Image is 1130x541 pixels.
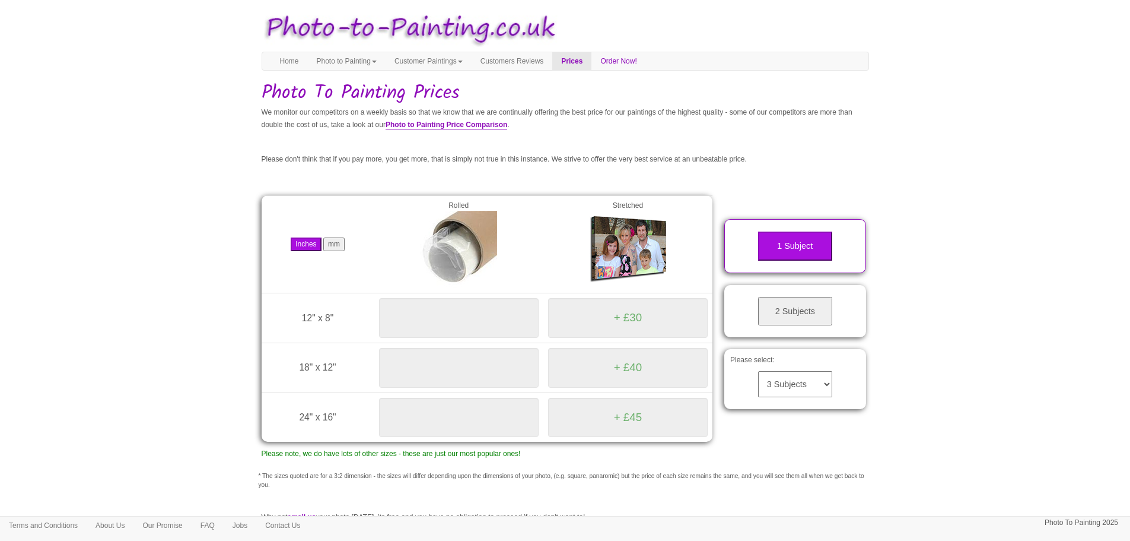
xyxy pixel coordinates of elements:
a: Prices [552,52,591,70]
img: Gallery Wrap [589,211,666,288]
span: + £30 [614,311,642,324]
button: mm [323,238,345,251]
a: About Us [87,517,133,534]
button: Inches [291,238,321,251]
a: Contact Us [256,517,309,534]
p: * The sizes quoted are for a 3:2 dimension - the sizes will differ depending upon the dimensions ... [259,472,872,489]
a: Our Promise [133,517,191,534]
img: Rolled [420,211,497,288]
a: Customers Reviews [472,52,553,70]
a: Photo to Painting Price Comparison [386,121,507,129]
img: Photo to Painting [256,6,559,52]
span: + £40 [614,361,642,374]
td: Rolled [374,196,543,293]
a: Photo to Painting [308,52,386,70]
a: Customer Paintings [386,52,472,70]
p: Why not your photo [DATE], its free and you have no obligation to proceed if you don't want to! [262,511,869,524]
button: 2 Subjects [758,297,832,326]
span: + £45 [614,411,642,423]
p: Photo To Painting 2025 [1045,517,1118,529]
p: Please note, we do have lots of other sizes - these are just our most popular ones! [262,448,713,460]
button: 1 Subject [758,232,832,261]
p: Please don't think that if you pay more, you get more, that is simply not true in this instance. ... [262,153,869,166]
td: Stretched [543,196,712,293]
span: 18" x 12" [299,362,336,372]
h1: Photo To Painting Prices [262,83,869,103]
p: We monitor our competitors on a weekly basis so that we know that we are continually offering the... [262,106,869,131]
span: 12" x 8" [302,313,334,323]
a: email us [288,513,316,522]
a: Home [271,52,308,70]
div: Please select: [724,349,866,409]
a: Order Now! [591,52,645,70]
a: Jobs [224,517,256,534]
span: 24" x 16" [299,412,336,422]
a: FAQ [192,517,224,534]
